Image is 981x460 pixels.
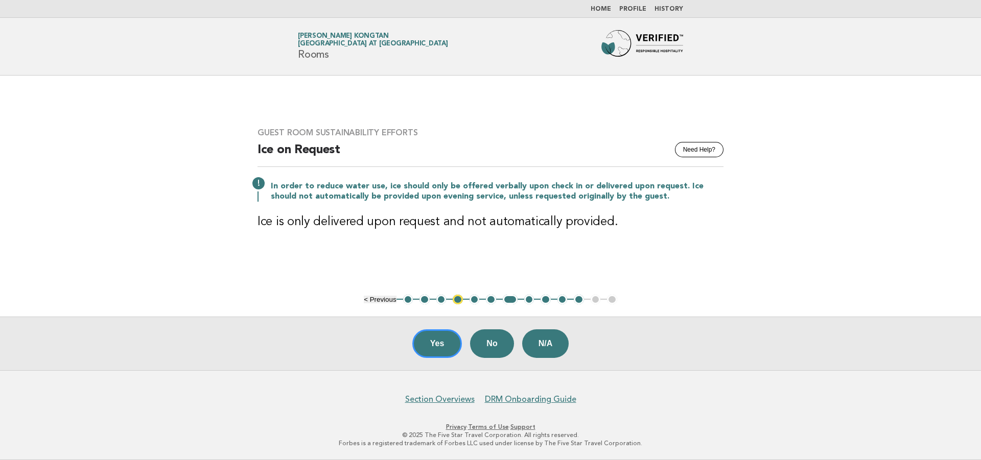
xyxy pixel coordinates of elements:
button: < Previous [364,296,396,303]
button: Yes [412,329,462,358]
button: No [470,329,513,358]
button: 8 [524,295,534,305]
button: 2 [419,295,430,305]
a: Terms of Use [468,423,509,430]
h3: Guest Room Sustainability Efforts [258,128,723,138]
h3: Ice is only delivered upon request and not automatically provided. [258,214,723,230]
a: DRM Onboarding Guide [485,394,576,404]
h1: Rooms [298,33,448,60]
button: N/A [522,329,569,358]
a: Privacy [446,423,466,430]
a: Support [510,423,535,430]
img: Forbes Travel Guide [601,30,683,63]
button: 6 [486,295,496,305]
p: © 2025 The Five Star Travel Corporation. All rights reserved. [178,431,803,439]
button: 11 [574,295,584,305]
span: [GEOGRAPHIC_DATA] at [GEOGRAPHIC_DATA] [298,41,448,47]
button: 3 [436,295,447,305]
p: · · [178,423,803,431]
a: Home [591,6,611,12]
p: Forbes is a registered trademark of Forbes LLC used under license by The Five Star Travel Corpora... [178,439,803,447]
p: In order to reduce water use, ice should only be offered verbally upon check in or delivered upon... [271,181,723,202]
a: History [655,6,683,12]
a: [PERSON_NAME] Kongtan[GEOGRAPHIC_DATA] at [GEOGRAPHIC_DATA] [298,33,448,47]
a: Profile [619,6,646,12]
button: 7 [503,295,518,305]
h2: Ice on Request [258,142,723,167]
button: 1 [403,295,413,305]
button: 5 [470,295,480,305]
button: 4 [453,295,463,305]
button: 10 [557,295,568,305]
button: 9 [541,295,551,305]
a: Section Overviews [405,394,475,404]
button: Need Help? [675,142,723,157]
